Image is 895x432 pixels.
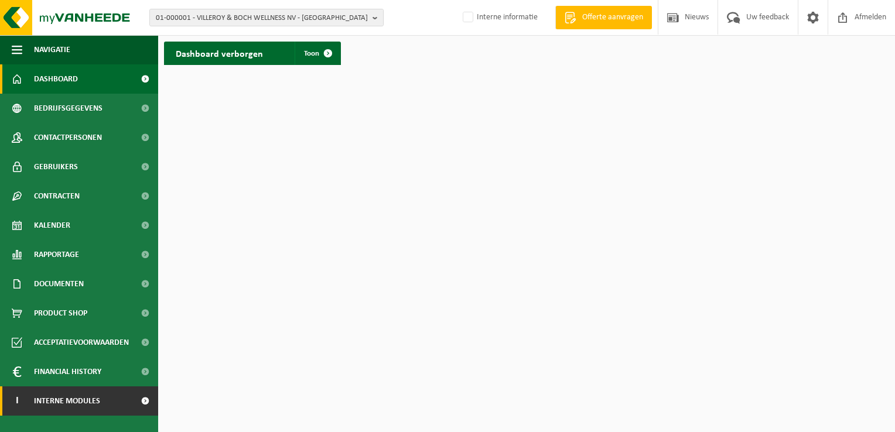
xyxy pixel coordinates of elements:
[34,94,103,123] span: Bedrijfsgegevens
[304,50,319,57] span: Toon
[34,386,100,416] span: Interne modules
[295,42,340,65] a: Toon
[34,328,129,357] span: Acceptatievoorwaarden
[34,152,78,181] span: Gebruikers
[460,9,538,26] label: Interne informatie
[156,9,368,27] span: 01-000001 - VILLEROY & BOCH WELLNESS NV - [GEOGRAPHIC_DATA]
[34,35,70,64] span: Navigatie
[34,211,70,240] span: Kalender
[34,299,87,328] span: Product Shop
[34,269,84,299] span: Documenten
[12,386,22,416] span: I
[34,240,79,269] span: Rapportage
[555,6,652,29] a: Offerte aanvragen
[34,181,80,211] span: Contracten
[34,64,78,94] span: Dashboard
[149,9,384,26] button: 01-000001 - VILLEROY & BOCH WELLNESS NV - [GEOGRAPHIC_DATA]
[164,42,275,64] h2: Dashboard verborgen
[34,357,101,386] span: Financial History
[579,12,646,23] span: Offerte aanvragen
[34,123,102,152] span: Contactpersonen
